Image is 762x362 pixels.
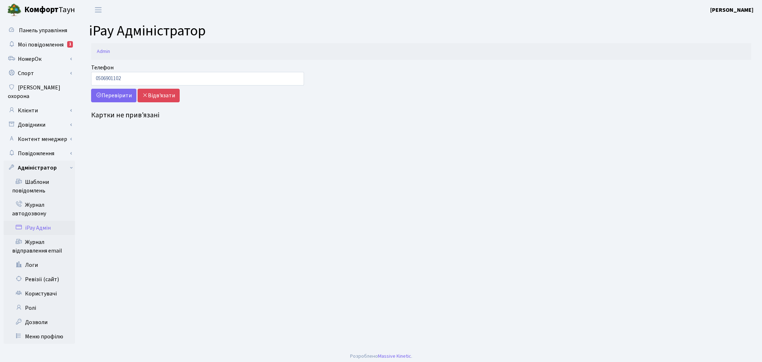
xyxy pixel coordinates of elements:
div: 1 [67,41,73,48]
button: Відв'язати [138,89,180,102]
a: Admin [97,48,110,55]
input: Телефон [91,72,304,85]
a: iPay Адмін [4,221,75,235]
a: Повідомлення [4,146,75,161]
a: Ревізії (сайт) [4,272,75,287]
button: Переключити навігацію [89,4,107,16]
a: НомерОк [4,52,75,66]
a: Довідники [4,118,75,132]
a: Дозволи [4,315,75,329]
a: Мої повідомлення1 [4,38,75,52]
a: [PERSON_NAME] [710,6,753,14]
a: Панель управління [4,23,75,38]
span: Панель управління [19,26,67,34]
a: Шаблони повідомлень [4,175,75,198]
label: Телефон [91,63,114,72]
a: Користувачі [4,287,75,301]
div: Розроблено . [350,352,412,360]
b: Комфорт [24,4,59,15]
a: Massive Kinetic [378,352,411,360]
a: Контент менеджер [4,132,75,146]
a: Журнал автодозвону [4,198,75,221]
span: Таун [24,4,75,16]
a: Ролі [4,301,75,315]
a: Адміністратор [4,161,75,175]
a: Логи [4,258,75,272]
a: Журнал відправлення email [4,235,75,258]
span: iPay Адміністратор [89,21,206,41]
a: [PERSON_NAME] охорона [4,80,75,103]
img: logo.png [7,3,21,17]
button: Перевірити [91,89,136,102]
div: Картки не прив'язані [91,111,751,119]
a: Клієнти [4,103,75,118]
a: Спорт [4,66,75,80]
a: Меню профілю [4,329,75,344]
span: Мої повідомлення [18,41,64,49]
